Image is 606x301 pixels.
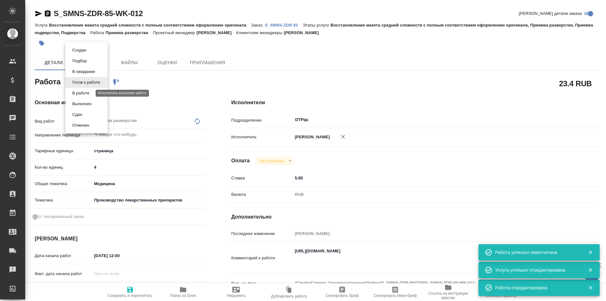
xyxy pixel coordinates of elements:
[584,250,597,255] button: Закрыть
[70,47,88,54] button: Создан
[70,122,91,129] button: Отменен
[70,100,93,107] button: Выполнен
[70,79,102,86] button: Готов к работе
[495,285,579,291] div: Работа отредактирована
[495,249,579,256] div: Работа успешно пересчитана
[584,285,597,291] button: Закрыть
[495,267,579,273] div: Услуга успешно отредактирована
[70,90,91,97] button: В работе
[70,111,84,118] button: Сдан
[70,68,97,75] button: В ожидании
[70,57,89,64] button: Подбор
[584,267,597,273] button: Закрыть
